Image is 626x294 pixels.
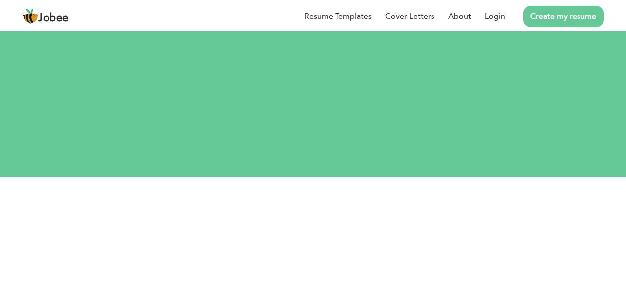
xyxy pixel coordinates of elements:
a: Resume Templates [304,10,372,22]
a: Cover Letters [385,10,434,22]
a: Create my resume [523,6,604,27]
span: Jobee [38,13,69,24]
a: Jobee [22,8,69,24]
a: Login [485,10,505,22]
img: jobee.io [22,8,38,24]
a: About [448,10,471,22]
